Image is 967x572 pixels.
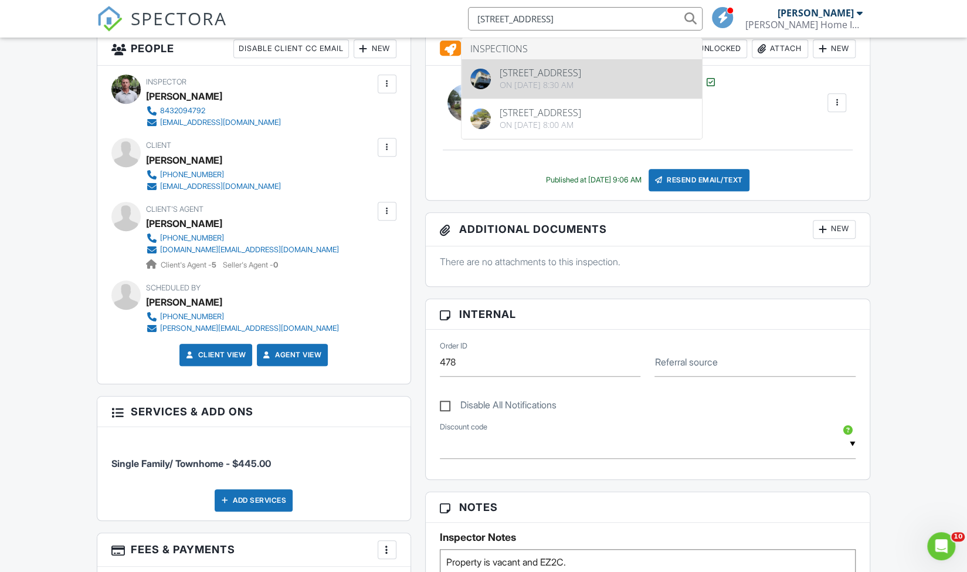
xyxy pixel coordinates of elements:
[426,299,870,330] h3: Internal
[146,323,339,334] a: [PERSON_NAME][EMAIL_ADDRESS][DOMAIN_NAME]
[97,32,410,66] h3: People
[160,245,339,255] div: [DOMAIN_NAME][EMAIL_ADDRESS][DOMAIN_NAME]
[160,233,224,243] div: [PHONE_NUMBER]
[440,341,467,351] label: Order ID
[160,324,339,333] div: [PERSON_NAME][EMAIL_ADDRESS][DOMAIN_NAME]
[146,283,201,292] span: Scheduled By
[426,492,870,523] h3: Notes
[146,205,203,214] span: Client's Agent
[440,422,487,432] label: Discount code
[160,106,205,116] div: 8432094792
[470,69,491,89] img: 9307599%2Fcover_photos%2FLyDzXjEsFUupmzKsOriH%2Foriginal.jpg
[680,39,747,58] div: Unlocked
[500,80,581,90] div: On [DATE] 8:30 am
[951,532,965,541] span: 10
[184,349,246,361] a: Client View
[97,16,227,40] a: SPECTORA
[160,118,281,127] div: [EMAIL_ADDRESS][DOMAIN_NAME]
[354,39,396,58] div: New
[778,7,854,19] div: [PERSON_NAME]
[468,7,703,31] input: Search everything...
[146,293,222,311] div: [PERSON_NAME]
[146,151,222,169] div: [PERSON_NAME]
[146,232,339,244] a: [PHONE_NUMBER]
[233,39,349,58] div: Disable Client CC Email
[146,87,222,105] div: [PERSON_NAME]
[462,38,702,59] li: Inspections
[160,312,224,321] div: [PHONE_NUMBER]
[215,489,293,512] div: Add Services
[654,356,717,368] label: Referral source
[111,436,396,479] li: Service: Single Family/ Townhome
[426,213,870,246] h3: Additional Documents
[160,182,281,191] div: [EMAIL_ADDRESS][DOMAIN_NAME]
[131,6,227,31] span: SPECTORA
[111,458,271,469] span: Single Family/ Townhome - $445.00
[97,6,123,32] img: The Best Home Inspection Software - Spectora
[146,77,186,86] span: Inspector
[813,39,856,58] div: New
[500,108,581,117] div: [STREET_ADDRESS]
[927,532,955,560] iframe: Intercom live chat
[440,532,856,543] h5: Inspector Notes
[470,109,491,129] img: streetview
[813,220,856,239] div: New
[146,181,281,192] a: [EMAIL_ADDRESS][DOMAIN_NAME]
[97,533,410,567] h3: Fees & Payments
[745,19,863,31] div: Sloan Home Inspections
[500,68,581,77] div: [STREET_ADDRESS]
[97,397,410,427] h3: Services & Add ons
[440,255,856,268] p: There are no attachments to this inspection.
[146,141,171,150] span: Client
[146,244,339,256] a: [DOMAIN_NAME][EMAIL_ADDRESS][DOMAIN_NAME]
[223,260,278,269] span: Seller's Agent -
[146,169,281,181] a: [PHONE_NUMBER]
[440,400,557,414] label: Disable All Notifications
[426,32,870,66] h3: Reports
[752,39,808,58] div: Attach
[146,105,281,117] a: 8432094792
[146,311,339,323] a: [PHONE_NUMBER]
[500,120,581,130] div: On [DATE] 8:00 am
[546,175,642,185] div: Published at [DATE] 9:06 AM
[146,215,222,232] a: [PERSON_NAME]
[161,260,218,269] span: Client's Agent -
[146,117,281,128] a: [EMAIL_ADDRESS][DOMAIN_NAME]
[261,349,321,361] a: Agent View
[273,260,278,269] strong: 0
[160,170,224,180] div: [PHONE_NUMBER]
[212,260,216,269] strong: 5
[649,169,749,191] div: Resend Email/Text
